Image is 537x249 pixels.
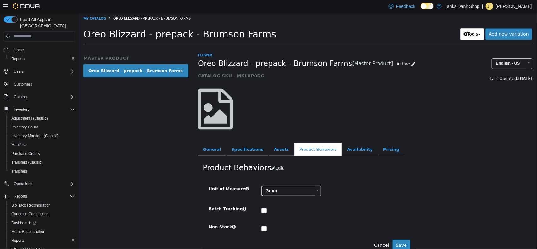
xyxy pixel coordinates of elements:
[14,181,32,186] span: Operations
[124,150,338,161] h2: Product Behaviors
[9,219,39,227] a: Dashboards
[9,55,75,63] span: Reports
[299,130,326,144] a: Pricing
[413,46,454,56] a: English - US
[11,106,32,113] button: Inventory
[407,16,454,27] a: Add new variation
[14,69,24,74] span: Users
[11,93,75,101] span: Catalog
[413,46,445,56] span: English - US
[11,142,27,147] span: Manifests
[314,46,340,57] a: Active
[6,201,77,210] button: BioTrack Reconciliation
[9,141,30,149] a: Manifests
[11,151,40,156] span: Purchase Orders
[9,123,75,131] span: Inventory Count
[9,201,75,209] span: BioTrack Reconciliation
[11,56,25,61] span: Reports
[6,158,77,167] button: Transfers (Classic)
[6,149,77,158] button: Purchase Orders
[9,237,75,244] span: Reports
[11,133,59,139] span: Inventory Manager (Classic)
[183,173,234,184] span: Gram
[11,81,35,88] a: Customers
[119,60,368,66] h5: CATALOG SKU - MKLXP0DG
[6,236,77,245] button: Reports
[14,94,27,99] span: Catalog
[119,46,274,56] span: Oreo Blizzard - prepack - Brumson Farms
[9,141,75,149] span: Manifests
[1,105,77,114] button: Inventory
[18,16,75,29] span: Load All Apps in [GEOGRAPHIC_DATA]
[125,191,178,200] label: Batch Tracking
[11,80,75,88] span: Customers
[6,123,77,132] button: Inventory Count
[1,45,77,54] button: Home
[11,229,45,234] span: Metrc Reconciliation
[5,52,110,65] a: Oreo Blizzard - prepack - Brumson Farms
[9,167,30,175] a: Transfers
[13,3,41,9] img: Cova
[125,209,178,218] label: Non Stock
[1,192,77,201] button: Reports
[11,116,48,121] span: Adjustments (Classic)
[421,9,421,10] span: Dark Mode
[486,3,493,10] div: Jason Tomlinson
[9,210,51,218] a: Canadian Compliance
[183,173,242,184] a: Gram
[292,227,314,239] button: Cancel
[314,227,331,239] button: Save
[440,64,454,68] span: [DATE]
[411,64,440,68] span: Last Updated:
[6,132,77,140] button: Inventory Manager (Classic)
[6,114,77,123] button: Adjustments (Classic)
[1,179,77,188] button: Operations
[11,68,75,75] span: Users
[197,153,205,158] span: Edit
[6,227,77,236] button: Metrc Reconciliation
[263,130,299,144] a: Availability
[11,160,43,165] span: Transfers (Classic)
[6,54,77,63] button: Reports
[11,193,75,200] span: Reports
[11,93,29,101] button: Catalog
[5,16,198,27] span: Oreo Blizzard - prepack - Brumson Farms
[11,180,75,188] span: Operations
[193,150,209,161] button: Edit
[125,171,178,179] label: Unit of Measure
[487,3,491,10] span: JT
[9,201,53,209] a: BioTrack Reconciliation
[11,193,30,200] button: Reports
[396,3,415,9] span: Feedback
[11,238,25,243] span: Reports
[11,212,48,217] span: Canadian Compliance
[445,3,479,10] p: Tanks Dank Shop
[9,132,61,140] a: Inventory Manager (Classic)
[9,115,75,122] span: Adjustments (Classic)
[11,180,35,188] button: Operations
[190,130,215,144] a: Assets
[119,130,147,144] a: General
[11,203,51,208] span: BioTrack Reconciliation
[14,82,32,87] span: Customers
[9,167,75,175] span: Transfers
[9,55,27,63] a: Reports
[5,43,110,48] h5: MASTER PRODUCT
[6,167,77,176] button: Transfers
[14,48,24,53] span: Home
[6,140,77,149] button: Manifests
[496,3,532,10] p: [PERSON_NAME]
[11,169,27,174] span: Transfers
[1,80,77,89] button: Customers
[421,3,434,9] input: Dark Mode
[9,237,27,244] a: Reports
[11,46,75,54] span: Home
[11,220,36,225] span: Dashboards
[9,132,75,140] span: Inventory Manager (Classic)
[9,150,42,157] a: Purchase Orders
[6,210,77,218] button: Canadian Compliance
[9,159,75,166] span: Transfers (Classic)
[9,159,45,166] a: Transfers (Classic)
[9,210,75,218] span: Canadian Compliance
[318,49,331,54] span: Active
